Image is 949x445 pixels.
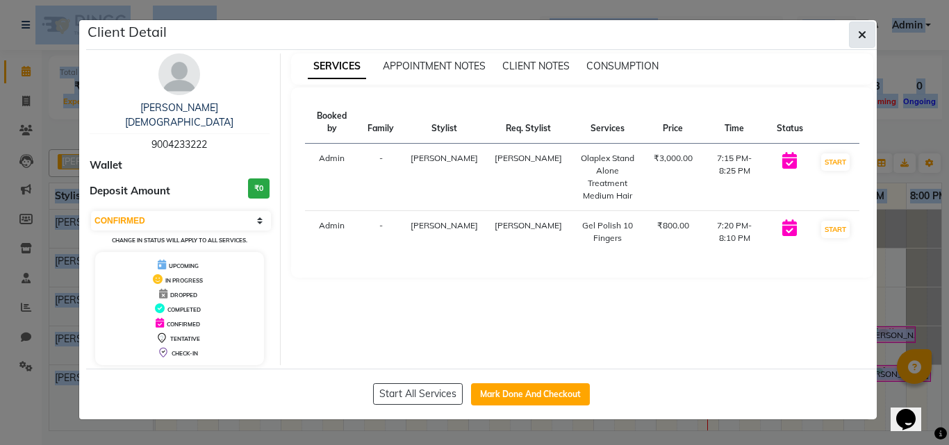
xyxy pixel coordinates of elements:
[701,144,768,211] td: 7:15 PM-8:25 PM
[701,101,768,144] th: Time
[654,152,693,165] div: ₹3,000.00
[495,153,562,163] span: [PERSON_NAME]
[495,220,562,230] span: [PERSON_NAME]
[169,262,199,269] span: UPCOMING
[165,277,203,284] span: IN PROGRESS
[170,292,197,299] span: DROPPED
[654,219,693,232] div: ₹800.00
[579,152,636,202] div: Olaplex Stand Alone Treatment Medium Hair
[90,158,122,174] span: Wallet
[359,211,402,253] td: -
[170,335,200,342] span: TENTATIVE
[402,101,486,144] th: Stylist
[151,138,207,151] span: 9004233222
[502,60,570,72] span: CLIENT NOTES
[645,101,701,144] th: Price
[471,383,590,405] button: Mark Done And Checkout
[411,220,478,230] span: [PERSON_NAME]
[486,101,570,144] th: Req. Stylist
[891,389,935,431] iframe: chat widget
[768,101,811,144] th: Status
[305,144,360,211] td: Admin
[125,101,233,128] a: [PERSON_NAME][DEMOGRAPHIC_DATA]
[701,211,768,253] td: 7:20 PM-8:10 PM
[112,237,247,244] small: Change in status will apply to all services.
[570,101,645,144] th: Services
[158,53,200,95] img: avatar
[579,219,636,244] div: Gel Polish 10 Fingers
[248,178,270,199] h3: ₹0
[90,183,170,199] span: Deposit Amount
[88,22,167,42] h5: Client Detail
[383,60,486,72] span: APPOINTMENT NOTES
[167,321,200,328] span: CONFIRMED
[308,54,366,79] span: SERVICES
[359,144,402,211] td: -
[821,221,850,238] button: START
[359,101,402,144] th: Family
[411,153,478,163] span: [PERSON_NAME]
[821,153,850,171] button: START
[167,306,201,313] span: COMPLETED
[305,211,360,253] td: Admin
[305,101,360,144] th: Booked by
[373,383,463,405] button: Start All Services
[172,350,198,357] span: CHECK-IN
[586,60,659,72] span: CONSUMPTION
